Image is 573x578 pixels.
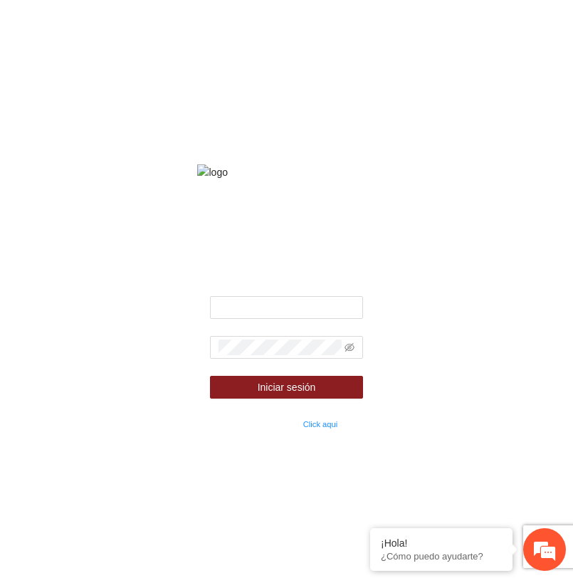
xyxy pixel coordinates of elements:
div: ¡Hola! [381,537,502,549]
a: Click aqui [303,420,338,429]
img: logo [197,164,375,180]
span: eye-invisible [345,342,354,352]
strong: Fondo de financiamiento de proyectos para la prevención y fortalecimiento de instituciones de seg... [192,200,381,258]
p: ¿Cómo puedo ayudarte? [381,551,502,562]
span: Iniciar sesión [258,379,316,395]
strong: Bienvenido [260,273,313,284]
small: ¿Olvidaste tu contraseña? [210,420,337,429]
button: Iniciar sesión [210,376,363,399]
